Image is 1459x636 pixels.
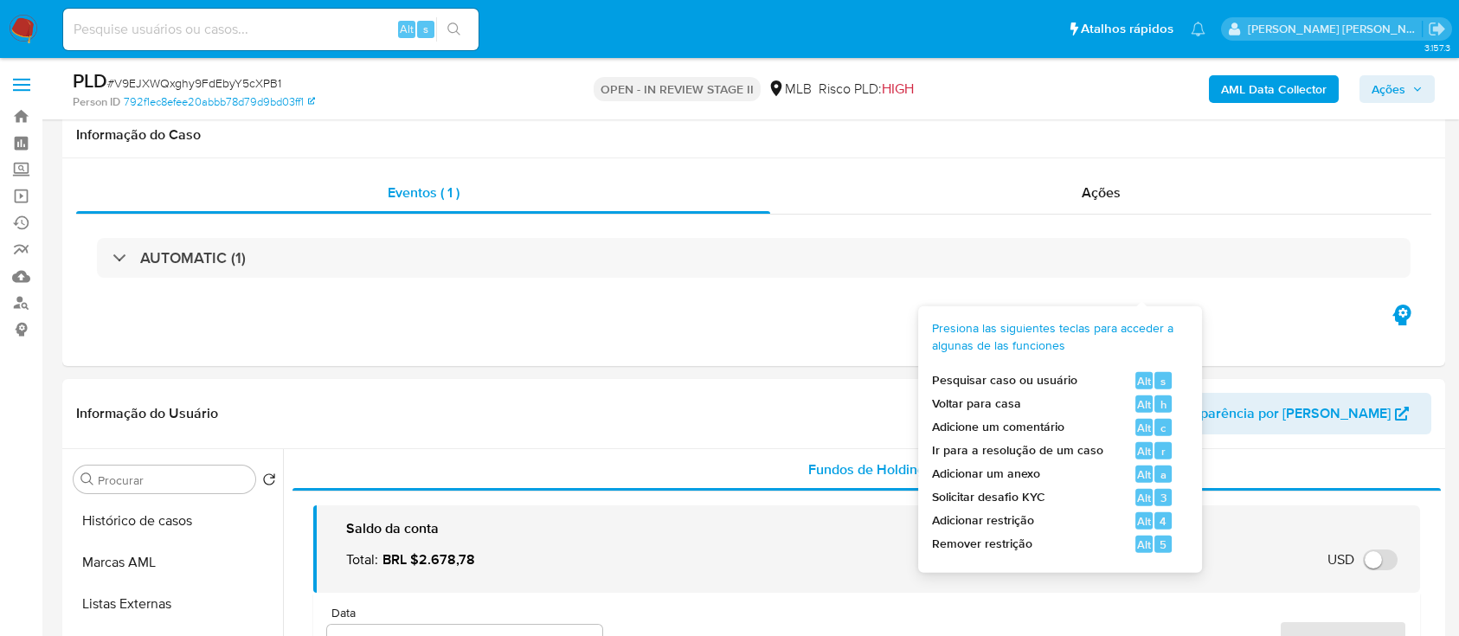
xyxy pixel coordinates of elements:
[98,472,248,488] input: Procurar
[73,67,107,94] b: PLD
[124,94,315,110] a: 792f1ec8efee20abbb78d79d9bd03ff1
[1137,442,1151,459] span: Alt
[932,395,1021,413] span: Voltar para casa
[1081,20,1173,38] span: Atalhos rápidos
[932,419,1064,436] span: Adicione um comentário
[1137,466,1151,482] span: Alt
[400,21,414,37] span: Alt
[1160,536,1167,552] span: 5
[932,489,1045,506] span: Solicitar desafio KYC
[932,320,1174,354] span: Presiona las siguientes teclas para acceder a algunas de las funciones
[423,21,428,37] span: s
[932,442,1103,459] span: Ir para a resolução de um caso
[882,79,914,99] span: HIGH
[932,372,1077,389] span: Pesquisar caso ou usuário
[932,536,1032,553] span: Remover restrição
[1160,372,1166,389] span: s
[67,500,283,542] button: Histórico de casos
[1160,466,1167,482] span: a
[1137,512,1151,529] span: Alt
[768,80,812,99] div: MLB
[80,472,94,486] button: Procurar
[1248,21,1423,37] p: alessandra.barbosa@mercadopago.com
[1137,393,1431,434] button: Veja Aparência por [PERSON_NAME]
[932,512,1034,530] span: Adicionar restrição
[1160,512,1167,529] span: 4
[63,18,479,41] input: Pesquise usuários ou casos...
[1428,20,1446,38] a: Sair
[1221,75,1327,103] b: AML Data Collector
[97,238,1411,278] div: AUTOMATIC (1)
[388,183,460,202] span: Eventos ( 1 )
[1372,75,1405,103] span: Ações
[932,466,1040,483] span: Adicionar um anexo
[1161,442,1166,459] span: r
[1137,489,1151,505] span: Alt
[1160,393,1391,434] span: Veja Aparência por [PERSON_NAME]
[1137,395,1151,412] span: Alt
[1160,419,1166,435] span: c
[73,94,120,110] b: Person ID
[76,126,1431,144] h1: Informação do Caso
[819,80,914,99] span: Risco PLD:
[1137,536,1151,552] span: Alt
[1160,489,1167,505] span: 3
[1209,75,1339,103] button: AML Data Collector
[1359,75,1435,103] button: Ações
[1082,183,1121,202] span: Ações
[1137,419,1151,435] span: Alt
[1160,395,1167,412] span: h
[140,248,246,267] h3: AUTOMATIC (1)
[107,74,281,92] span: # V9EJXWQxghy9FdEbyY5cXPB1
[67,583,283,625] button: Listas Externas
[76,405,218,422] h1: Informação do Usuário
[436,17,472,42] button: search-icon
[262,472,276,491] button: Retornar ao pedido padrão
[594,77,761,101] p: OPEN - IN REVIEW STAGE II
[1191,22,1205,36] a: Notificações
[67,542,283,583] button: Marcas AML
[1137,372,1151,389] span: Alt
